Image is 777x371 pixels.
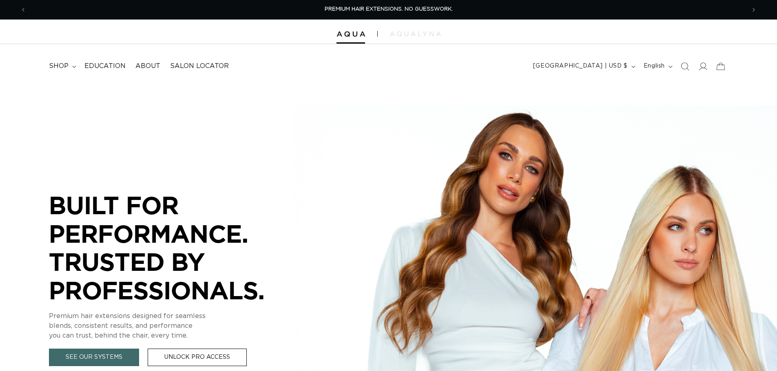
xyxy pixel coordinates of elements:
img: Aqua Hair Extensions [336,31,365,37]
span: PREMIUM HAIR EXTENSIONS. NO GUESSWORK. [325,7,453,12]
p: Premium hair extensions designed for seamless blends, consistent results, and performance you can... [49,311,294,340]
a: About [131,57,165,75]
button: Next announcement [745,2,763,18]
span: Salon Locator [170,62,229,70]
img: aqualyna.com [390,31,441,36]
span: [GEOGRAPHIC_DATA] | USD $ [533,62,628,70]
button: Previous announcement [14,2,32,18]
button: English [639,59,676,74]
a: Education [80,57,131,75]
summary: shop [44,57,80,75]
span: About [135,62,160,70]
span: Education [84,62,126,70]
span: English [644,62,665,70]
summary: Search [676,57,694,75]
span: shop [49,62,69,70]
button: [GEOGRAPHIC_DATA] | USD $ [528,59,639,74]
a: Salon Locator [165,57,234,75]
a: Unlock Pro Access [148,349,247,366]
p: BUILT FOR PERFORMANCE. TRUSTED BY PROFESSIONALS. [49,191,294,304]
a: See Our Systems [49,349,139,366]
